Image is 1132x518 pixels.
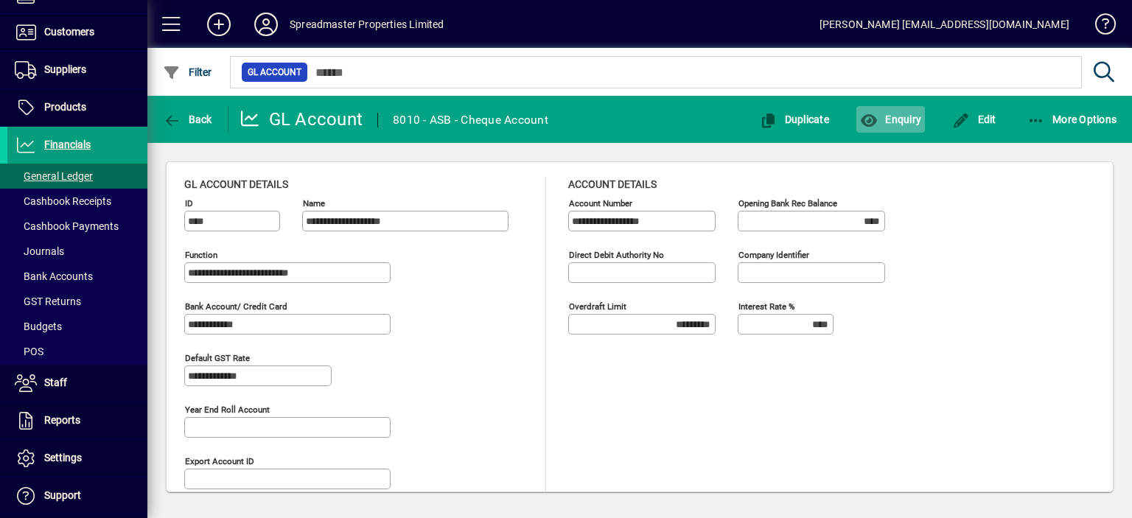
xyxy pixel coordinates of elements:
[7,440,147,477] a: Settings
[759,113,829,125] span: Duplicate
[15,170,93,182] span: General Ledger
[159,59,216,85] button: Filter
[44,414,80,426] span: Reports
[7,339,147,364] a: POS
[948,106,1000,133] button: Edit
[738,250,809,260] mat-label: Company identifier
[185,198,193,209] mat-label: ID
[44,139,91,150] span: Financials
[1027,113,1117,125] span: More Options
[7,214,147,239] a: Cashbook Payments
[569,301,626,312] mat-label: Overdraft limit
[7,189,147,214] a: Cashbook Receipts
[15,270,93,282] span: Bank Accounts
[303,198,325,209] mat-label: Name
[7,402,147,439] a: Reports
[242,11,290,38] button: Profile
[568,178,657,190] span: Account details
[185,301,287,312] mat-label: Bank Account/ Credit card
[7,52,147,88] a: Suppliers
[290,13,444,36] div: Spreadmaster Properties Limited
[7,239,147,264] a: Journals
[185,456,254,466] mat-label: Export account ID
[185,353,250,363] mat-label: Default GST rate
[7,365,147,402] a: Staff
[44,26,94,38] span: Customers
[569,198,632,209] mat-label: Account number
[15,295,81,307] span: GST Returns
[185,250,217,260] mat-label: Function
[240,108,363,131] div: GL Account
[1084,3,1114,51] a: Knowledge Base
[7,289,147,314] a: GST Returns
[185,405,270,415] mat-label: Year end roll account
[7,164,147,189] a: General Ledger
[15,346,43,357] span: POS
[569,250,664,260] mat-label: Direct debit authority no
[44,489,81,501] span: Support
[15,195,111,207] span: Cashbook Receipts
[163,113,212,125] span: Back
[7,477,147,514] a: Support
[44,101,86,113] span: Products
[7,89,147,126] a: Products
[44,63,86,75] span: Suppliers
[15,245,64,257] span: Journals
[7,14,147,51] a: Customers
[163,66,212,78] span: Filter
[952,113,996,125] span: Edit
[7,264,147,289] a: Bank Accounts
[147,106,228,133] app-page-header-button: Back
[856,106,925,133] button: Enquiry
[393,108,548,132] div: 8010 - ASB - Cheque Account
[15,220,119,232] span: Cashbook Payments
[159,106,216,133] button: Back
[248,65,301,80] span: GL Account
[184,178,288,190] span: GL account details
[820,13,1069,36] div: [PERSON_NAME] [EMAIL_ADDRESS][DOMAIN_NAME]
[44,377,67,388] span: Staff
[15,321,62,332] span: Budgets
[195,11,242,38] button: Add
[7,314,147,339] a: Budgets
[1024,106,1121,133] button: More Options
[755,106,833,133] button: Duplicate
[738,198,837,209] mat-label: Opening bank rec balance
[738,301,794,312] mat-label: Interest rate %
[44,452,82,463] span: Settings
[860,113,921,125] span: Enquiry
